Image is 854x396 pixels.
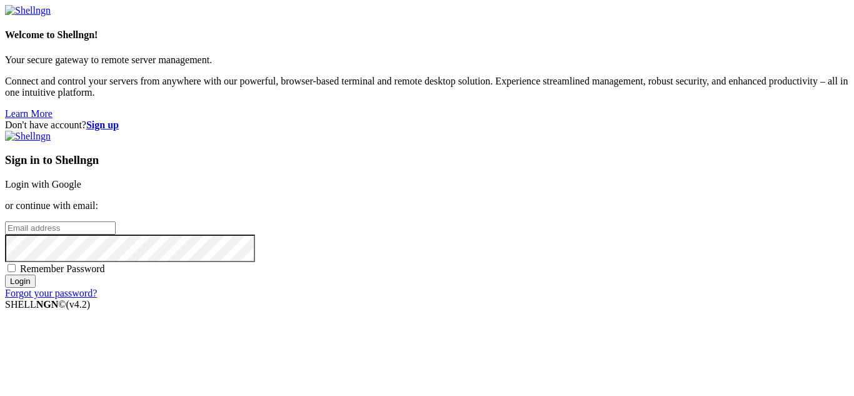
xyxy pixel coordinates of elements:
p: or continue with email: [5,200,849,211]
a: Forgot your password? [5,288,97,298]
span: Remember Password [20,263,105,274]
p: Connect and control your servers from anywhere with our powerful, browser-based terminal and remo... [5,76,849,98]
h4: Welcome to Shellngn! [5,29,849,41]
a: Sign up [86,119,119,130]
a: Learn More [5,108,53,119]
input: Remember Password [8,264,16,272]
h3: Sign in to Shellngn [5,153,849,167]
div: Don't have account? [5,119,849,131]
input: Email address [5,221,116,235]
b: NGN [36,299,59,310]
span: 4.2.0 [66,299,91,310]
span: SHELL © [5,299,90,310]
a: Login with Google [5,179,81,190]
p: Your secure gateway to remote server management. [5,54,849,66]
img: Shellngn [5,131,51,142]
img: Shellngn [5,5,51,16]
input: Login [5,275,36,288]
